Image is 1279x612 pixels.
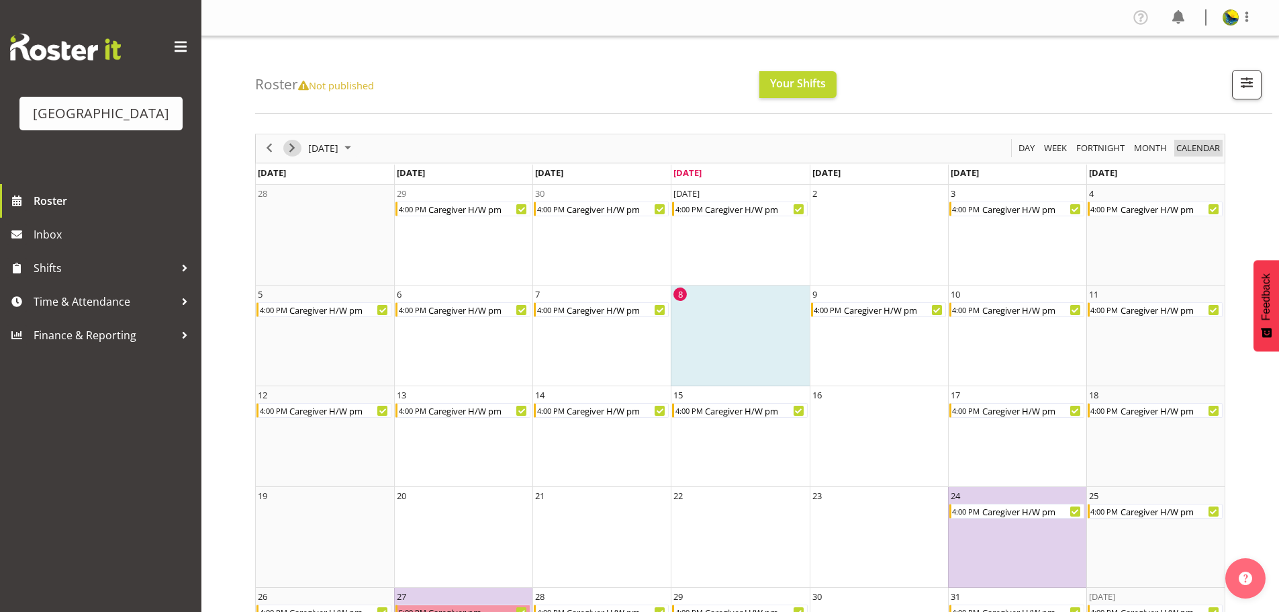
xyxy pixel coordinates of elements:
div: 4:00 PM [397,202,427,216]
div: Caregiver H/W pm Begin From Tuesday, September 30, 2025 at 4:00:00 PM GMT+13:00 Ends At Tuesday, ... [534,202,669,216]
span: Time & Attendance [34,292,175,312]
div: 24 [951,489,960,502]
td: Tuesday, October 14, 2025 [532,386,671,487]
div: 21 [535,489,544,502]
div: Caregiver H/W pm Begin From Sunday, October 5, 2025 at 4:00:00 PM GMT+13:00 Ends At Sunday, Octob... [256,302,391,317]
div: previous period [258,134,281,163]
button: Month [1174,140,1223,157]
span: Your Shifts [770,76,826,91]
div: 11 [1089,288,1098,301]
div: Caregiver H/W pm Begin From Monday, October 6, 2025 at 4:00:00 PM GMT+13:00 Ends At Monday, Octob... [395,302,530,317]
div: Caregiver H/W pm [981,505,1084,518]
td: Saturday, October 11, 2025 [1086,286,1225,386]
button: Timeline Day [1016,140,1037,157]
button: Previous [260,140,279,157]
div: 3 [951,187,955,200]
td: Sunday, September 28, 2025 [256,185,394,286]
td: Sunday, October 5, 2025 [256,286,394,386]
div: Caregiver H/W pm [981,303,1084,316]
button: Filter Shifts [1232,70,1262,99]
div: 20 [397,489,406,502]
span: calendar [1175,140,1221,157]
button: Next [283,140,301,157]
div: 8 [673,288,687,301]
div: 22 [673,489,683,502]
div: [DATE] [673,187,700,200]
div: 5 [258,288,263,301]
div: Caregiver H/W pm Begin From Thursday, October 9, 2025 at 4:00:00 PM GMT+13:00 Ends At Thursday, O... [811,302,946,317]
div: Caregiver H/W pm Begin From Saturday, October 4, 2025 at 4:00:00 PM GMT+13:00 Ends At Saturday, O... [1088,202,1223,216]
td: Thursday, October 23, 2025 [810,487,948,588]
div: 17 [951,388,960,402]
div: Caregiver H/W pm Begin From Wednesday, October 1, 2025 at 4:00:00 PM GMT+13:00 Ends At Wednesday,... [672,202,807,216]
div: 30 [535,187,544,200]
span: Roster [34,191,195,211]
span: Feedback [1260,273,1272,320]
div: Caregiver H/W pm [981,202,1084,216]
div: 4:00 PM [536,202,565,216]
td: Friday, October 17, 2025 [948,386,1086,487]
div: Caregiver H/W pm [1119,404,1222,417]
div: Caregiver H/W pm [427,404,530,417]
div: 9 [812,288,817,301]
div: 4:00 PM [951,303,981,316]
div: 4:00 PM [951,404,981,417]
div: Caregiver H/W pm [704,202,806,216]
div: 4:00 PM [1090,505,1119,518]
div: 16 [812,388,822,402]
div: Caregiver H/W pm [704,404,806,417]
div: 13 [397,388,406,402]
td: Saturday, October 25, 2025 [1086,487,1225,588]
img: help-xxl-2.png [1239,572,1252,585]
div: 26 [258,590,267,603]
div: 15 [673,388,683,402]
span: Not published [298,79,374,92]
div: 4:00 PM [397,404,427,417]
div: 4:00 PM [258,303,288,316]
div: 4:00 PM [674,404,704,417]
td: Wednesday, October 22, 2025 [671,487,809,588]
div: 4:00 PM [1090,303,1119,316]
td: Monday, October 6, 2025 [394,286,532,386]
button: Your Shifts [759,71,837,98]
div: 29 [397,187,406,200]
div: Caregiver H/W pm Begin From Friday, October 3, 2025 at 4:00:00 PM GMT+13:00 Ends At Friday, Octob... [949,202,1084,216]
div: 6 [397,288,401,301]
div: Caregiver H/W pm Begin From Saturday, October 11, 2025 at 4:00:00 PM GMT+13:00 Ends At Saturday, ... [1088,302,1223,317]
td: Sunday, October 19, 2025 [256,487,394,588]
td: Friday, October 24, 2025 [948,487,1086,588]
span: [DATE] [397,167,425,179]
div: Caregiver H/W pm [1119,505,1222,518]
div: Caregiver H/W pm Begin From Wednesday, October 15, 2025 at 4:00:00 PM GMT+13:00 Ends At Wednesday... [672,403,807,418]
h4: Roster [255,77,374,92]
div: Caregiver H/W pm Begin From Saturday, October 25, 2025 at 4:00:00 PM GMT+13:00 Ends At Saturday, ... [1088,504,1223,519]
span: Fortnight [1075,140,1126,157]
div: Caregiver H/W pm Begin From Friday, October 17, 2025 at 4:00:00 PM GMT+13:00 Ends At Friday, Octo... [949,403,1084,418]
div: [GEOGRAPHIC_DATA] [33,103,169,124]
div: 4:00 PM [397,303,427,316]
td: Saturday, October 4, 2025 [1086,185,1225,286]
div: 4:00 PM [1090,404,1119,417]
div: Caregiver H/W pm [565,202,668,216]
div: 4:00 PM [1090,202,1119,216]
img: Rosterit website logo [10,34,121,60]
div: [DATE] [1089,590,1115,603]
div: 28 [535,590,544,603]
div: 4:00 PM [258,404,288,417]
div: 31 [951,590,960,603]
td: Thursday, October 9, 2025 [810,286,948,386]
div: Caregiver H/W pm [288,404,391,417]
button: Timeline Month [1132,140,1170,157]
div: 28 [258,187,267,200]
div: 19 [258,489,267,502]
div: 29 [673,590,683,603]
span: [DATE] [1089,167,1117,179]
td: Wednesday, October 15, 2025 [671,386,809,487]
td: Wednesday, October 1, 2025 [671,185,809,286]
div: 18 [1089,388,1098,402]
div: 4 [1089,187,1094,200]
div: Caregiver H/W pm [843,303,945,316]
td: Tuesday, October 7, 2025 [532,286,671,386]
button: Fortnight [1074,140,1127,157]
div: 4:00 PM [951,202,981,216]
